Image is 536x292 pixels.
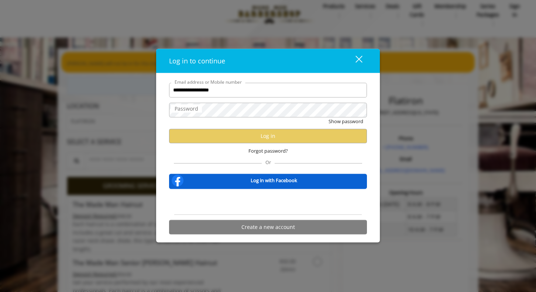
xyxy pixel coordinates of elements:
[234,194,302,210] div: Sign in with Google. Opens in new tab
[248,147,288,154] span: Forgot password?
[169,220,367,234] button: Create a new account
[251,177,297,184] b: Log in with Facebook
[169,129,367,143] button: Log in
[347,55,362,66] div: close dialog
[329,117,363,125] button: Show password
[171,104,202,112] label: Password
[171,78,245,85] label: Email address or Mobile number
[170,173,185,188] img: facebook-logo
[169,83,367,97] input: Email address or Mobile number
[262,159,275,165] span: Or
[342,53,367,68] button: close dialog
[230,194,306,210] iframe: Sign in with Google Button
[169,102,367,117] input: Password
[169,56,225,65] span: Log in to continue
